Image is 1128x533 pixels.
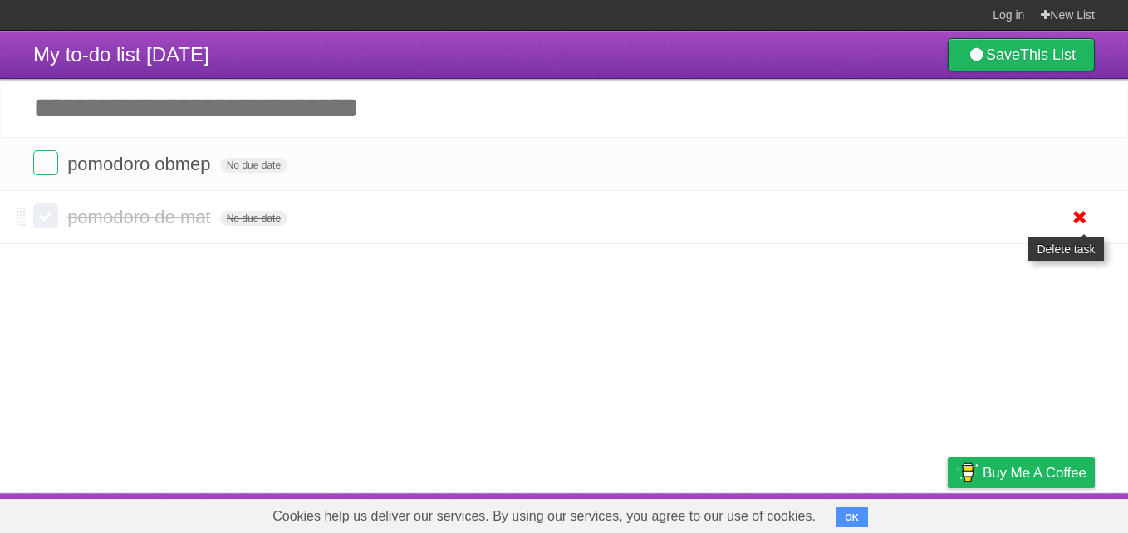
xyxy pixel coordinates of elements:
a: Terms [870,497,906,529]
span: My to-do list [DATE] [33,43,209,66]
a: SaveThis List [948,38,1095,71]
span: No due date [220,158,287,173]
span: pomodoro de mat [67,207,214,227]
label: Done [33,203,58,228]
a: Buy me a coffee [948,457,1095,488]
a: About [727,497,762,529]
button: OK [836,507,868,527]
label: Done [33,150,58,175]
a: Privacy [926,497,969,529]
span: pomodoro obmep [67,154,214,174]
span: Buy me a coffee [983,458,1086,487]
img: Buy me a coffee [956,458,978,487]
b: This List [1020,46,1076,63]
span: No due date [220,211,287,226]
a: Developers [782,497,849,529]
a: Suggest a feature [990,497,1095,529]
span: Cookies help us deliver our services. By using our services, you agree to our use of cookies. [256,500,832,533]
